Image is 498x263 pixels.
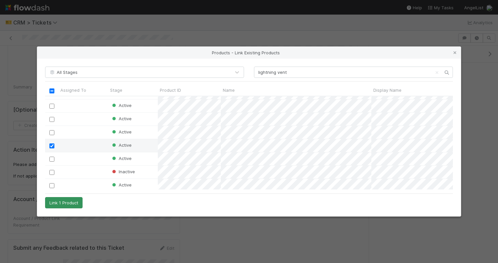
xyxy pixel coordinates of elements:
[49,88,54,93] input: Toggle All Rows Selected
[49,70,78,75] span: All Stages
[49,170,54,175] input: Toggle Row Selected
[110,87,122,93] span: Stage
[49,183,54,188] input: Toggle Row Selected
[49,130,54,135] input: Toggle Row Selected
[111,182,132,187] span: Active
[49,143,54,148] input: Toggle Row Selected
[49,104,54,109] input: Toggle Row Selected
[111,156,132,161] span: Active
[45,197,83,208] button: Link 1 Product
[111,142,132,148] div: Active
[49,157,54,162] input: Toggle Row Selected
[111,116,132,121] span: Active
[111,142,132,148] span: Active
[111,169,135,174] span: Inactive
[111,129,132,134] span: Active
[111,155,132,162] div: Active
[160,87,181,93] span: Product ID
[373,87,402,93] span: Display Name
[60,87,86,93] span: Assigned To
[111,102,132,109] div: Active
[111,115,132,122] div: Active
[111,182,132,188] div: Active
[254,67,453,78] input: Search
[49,117,54,122] input: Toggle Row Selected
[223,87,235,93] span: Name
[434,67,440,78] button: Clear search
[37,47,461,59] div: Products - Link Existing Products
[111,103,132,108] span: Active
